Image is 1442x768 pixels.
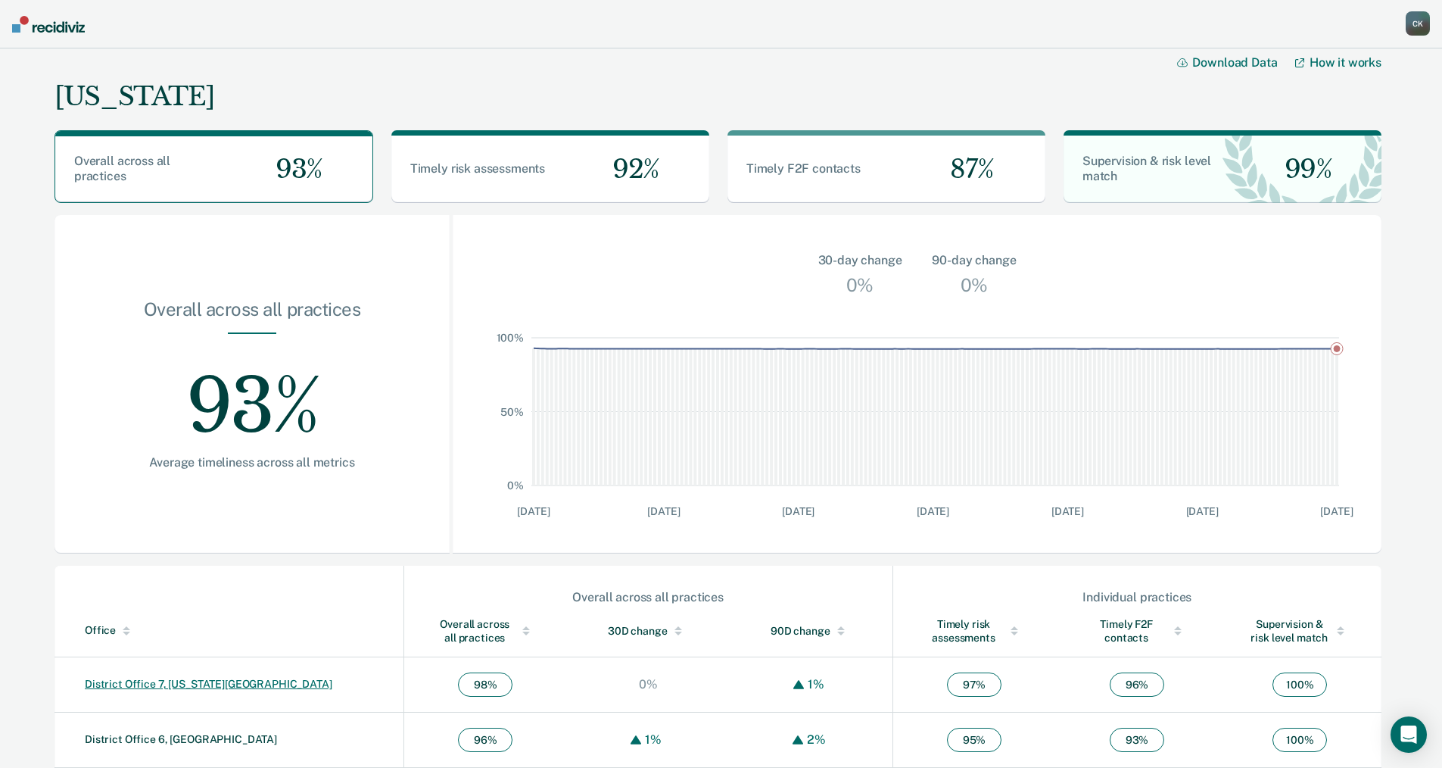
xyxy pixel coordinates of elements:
div: 1% [804,677,828,692]
th: Toggle SortBy [730,605,892,657]
div: Office [85,624,397,637]
div: 2% [803,732,830,747]
span: 93% [263,154,322,185]
div: 90D change [760,624,862,638]
div: 30D change [597,624,699,638]
a: District Office 7, [US_STATE][GEOGRAPHIC_DATA] [85,678,332,690]
div: 0% [842,270,877,300]
th: Toggle SortBy [567,605,730,657]
span: Supervision & risk level match [1082,154,1211,183]
text: [DATE] [1186,505,1219,517]
th: Toggle SortBy [1219,605,1381,657]
button: CK [1406,11,1430,36]
span: Timely risk assessments [410,161,545,176]
div: Open Intercom Messenger [1391,716,1427,753]
div: [US_STATE] [55,81,214,112]
span: 97 % [947,673,1001,697]
div: Overall across all practices [434,617,537,645]
div: Average timeliness across all metrics [103,455,401,470]
span: 92% [600,154,659,185]
text: [DATE] [782,505,814,517]
span: 100 % [1272,673,1327,697]
div: 93% [103,334,401,455]
div: Overall across all practices [405,590,892,604]
text: [DATE] [1051,505,1084,517]
th: Toggle SortBy [55,605,403,657]
text: [DATE] [517,505,550,517]
div: 90-day change [932,251,1016,270]
div: Individual practices [894,590,1381,604]
span: Overall across all practices [74,154,170,183]
a: District Office 6, [GEOGRAPHIC_DATA] [85,733,277,745]
div: Timely F2F contacts [1085,617,1188,645]
div: 0% [635,677,662,692]
div: C K [1406,11,1430,36]
th: Toggle SortBy [892,605,1055,657]
span: 93 % [1110,728,1164,752]
button: Download Data [1177,55,1295,70]
span: 87% [938,154,993,185]
text: [DATE] [647,505,680,517]
a: How it works [1295,55,1381,70]
span: Timely F2F contacts [746,161,861,176]
th: Toggle SortBy [1055,605,1218,657]
span: 96 % [458,728,512,752]
span: 98 % [458,673,512,697]
div: Overall across all practices [103,298,401,332]
text: [DATE] [1320,505,1353,517]
div: 1% [641,732,665,747]
div: 0% [957,270,992,300]
span: 95 % [947,728,1001,752]
th: Toggle SortBy [403,605,566,657]
img: Recidiviz [12,16,85,33]
span: 96 % [1110,673,1164,697]
text: [DATE] [917,505,949,517]
div: Timely risk assessments [923,617,1026,645]
span: 100 % [1272,728,1327,752]
div: 30-day change [818,251,902,270]
div: Supervision & risk level match [1249,617,1351,645]
span: 99% [1272,154,1332,185]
